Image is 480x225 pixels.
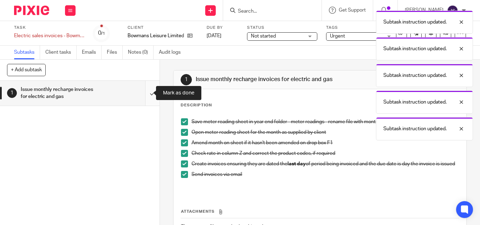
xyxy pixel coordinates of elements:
[101,32,105,35] small: /1
[14,6,49,15] img: Pixie
[383,19,447,26] p: Subtask instruction updated.
[7,88,17,98] div: 1
[181,74,192,85] div: 1
[107,46,123,59] a: Files
[192,118,459,125] p: Save meter reading sheet in year end folder - meter readings - rename file with month at end MMM'YY
[287,161,306,166] strong: last day
[196,76,335,83] h1: Issue monthly recharge invoices for electric and gas
[14,46,40,59] a: Subtasks
[192,171,459,178] p: Send invoices via email
[128,46,154,59] a: Notes (0)
[181,102,212,108] p: Description
[383,72,447,79] p: Subtask instruction updated.
[447,5,458,16] img: svg%3E
[98,29,105,37] div: 0
[181,210,215,213] span: Attachments
[192,129,459,136] p: Open meter reading sheet for the month as supplied by client
[14,32,84,39] div: Electric sales invoices - Bowmens Leisure (Now Done By Dipak)
[237,8,300,15] input: Search
[383,99,447,106] p: Subtask instruction updated.
[128,25,198,31] label: Client
[192,160,459,167] p: Create invoices ensuring they are dated the of period being invoiced and the due date is day the ...
[159,46,186,59] a: Audit logs
[14,32,84,39] div: Electric sales invoices - Bowmens Leisure (Now Done By [PERSON_NAME])
[383,45,447,52] p: Subtask instruction updated.
[192,150,459,157] p: Check rate in column Z and correct the product codes, if required
[7,64,46,76] button: + Add subtask
[192,139,459,146] p: Amend month on sheet if it hasn't been amended on drop box F1
[383,125,447,132] p: Subtask instruction updated.
[207,33,221,38] span: [DATE]
[128,32,184,39] p: Bowmans Leisure Limited
[82,46,102,59] a: Emails
[207,25,238,31] label: Due by
[45,46,77,59] a: Client tasks
[14,25,84,31] label: Task
[21,84,99,102] h1: Issue monthly recharge invoices for electric and gas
